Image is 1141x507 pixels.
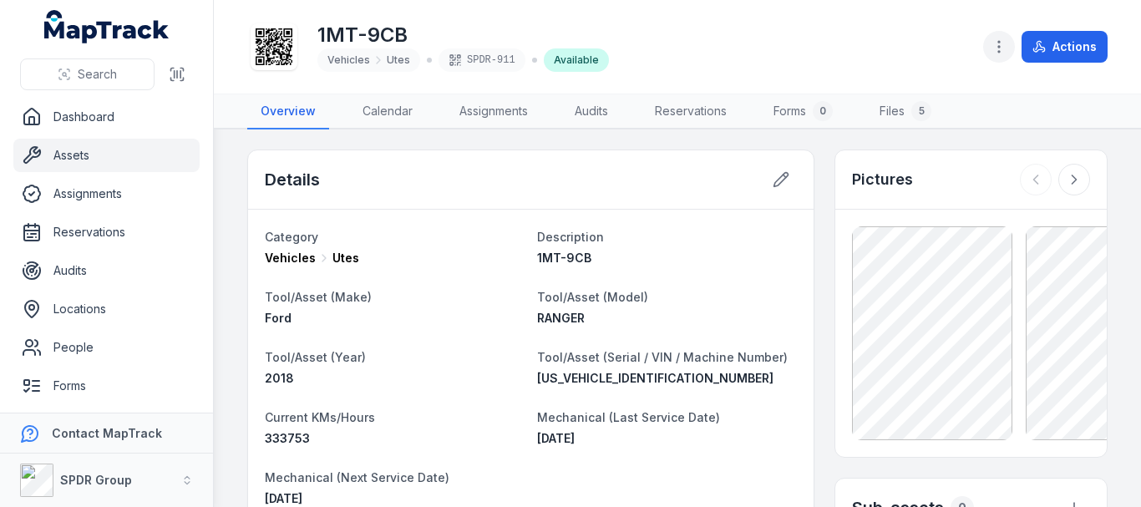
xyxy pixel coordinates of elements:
strong: Contact MapTrack [52,426,162,440]
h2: Details [265,168,320,191]
time: 3/27/2025, 6:30:00 PM [537,431,575,445]
a: Assignments [13,177,200,210]
span: [DATE] [537,431,575,445]
strong: SPDR Group [60,473,132,487]
span: Tool/Asset (Model) [537,290,648,304]
h3: Pictures [852,168,913,191]
span: Current KMs/Hours [265,410,375,424]
span: Mechanical (Next Service Date) [265,470,449,484]
span: Ford [265,311,292,325]
a: Assets [13,139,200,172]
time: 9/30/2025, 7:30:00 PM [265,491,302,505]
a: Forms [13,369,200,403]
a: Audits [561,94,621,129]
span: RANGER [537,311,585,325]
a: Reports [13,408,200,441]
span: Tool/Asset (Serial / VIN / Machine Number) [537,350,788,364]
div: 5 [911,101,931,121]
a: Dashboard [13,100,200,134]
a: Overview [247,94,329,129]
a: Assignments [446,94,541,129]
div: SPDR-911 [439,48,525,72]
span: Vehicles [327,53,370,67]
a: MapTrack [44,10,170,43]
button: Search [20,58,155,90]
a: People [13,331,200,364]
span: 2018 [265,371,294,385]
span: Vehicles [265,250,316,266]
a: Files5 [866,94,945,129]
span: Utes [332,250,359,266]
span: Tool/Asset (Make) [265,290,372,304]
span: Description [537,230,604,244]
span: Mechanical (Last Service Date) [537,410,720,424]
a: Audits [13,254,200,287]
span: Category [265,230,318,244]
span: Utes [387,53,410,67]
a: Reservations [13,215,200,249]
span: 1MT-9CB [537,251,591,265]
h1: 1MT-9CB [317,22,609,48]
a: Forms0 [760,94,846,129]
span: [DATE] [265,491,302,505]
span: Tool/Asset (Year) [265,350,366,364]
a: Reservations [641,94,740,129]
span: 333753 [265,431,310,445]
div: Available [544,48,609,72]
span: [US_VEHICLE_IDENTIFICATION_NUMBER] [537,371,773,385]
span: Search [78,66,117,83]
a: Calendar [349,94,426,129]
div: 0 [813,101,833,121]
a: Locations [13,292,200,326]
button: Actions [1022,31,1108,63]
